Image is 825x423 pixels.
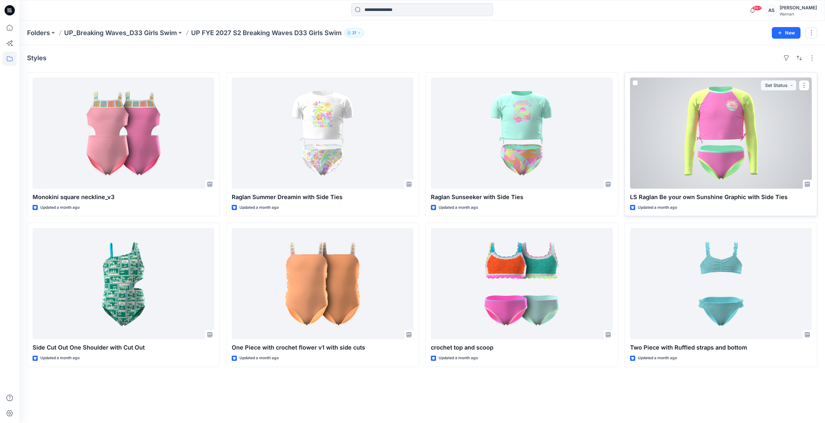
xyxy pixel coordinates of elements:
a: UP_Breaking Waves_D33 Girls Swim [64,28,177,37]
p: Raglan Sunseeker with Side Ties [431,193,613,202]
a: crochet top and scoop [431,228,613,339]
p: Side Cut Out One Shoulder with Cut Out [33,343,214,352]
p: Updated a month ago [638,355,677,361]
p: LS Raglan Be your own Sunshine Graphic with Side Ties [630,193,812,202]
p: Updated a month ago [638,204,677,211]
p: Updated a month ago [239,355,279,361]
div: [PERSON_NAME] [780,4,817,12]
a: LS Raglan Be your own Sunshine Graphic with Side Ties [630,78,812,189]
p: Updated a month ago [439,355,478,361]
button: New [772,27,801,39]
p: Updated a month ago [439,204,478,211]
button: 21 [344,28,364,37]
p: Updated a month ago [239,204,279,211]
div: AS [765,5,777,16]
a: Two Piece with Ruffled straps and bottom [630,228,812,339]
p: Updated a month ago [40,355,80,361]
a: Folders [27,28,50,37]
p: Monokini square neckline_v3 [33,193,214,202]
a: Raglan Sunseeker with Side Ties [431,78,613,189]
p: Two Piece with Ruffled straps and bottom [630,343,812,352]
a: Monokini square neckline_v3 [33,78,214,189]
a: Raglan Summer Dreamin with Side Ties [232,78,413,189]
p: 21 [352,29,356,36]
span: 99+ [752,5,762,11]
a: Side Cut Out One Shoulder with Cut Out [33,228,214,339]
a: One Piece with crochet flower v1 with side cuts [232,228,413,339]
p: Updated a month ago [40,204,80,211]
p: crochet top and scoop [431,343,613,352]
p: Raglan Summer Dreamin with Side Ties [232,193,413,202]
p: UP FYE 2027 S2 Breaking Waves D33 Girls Swim [191,28,342,37]
h4: Styles [27,54,46,62]
p: One Piece with crochet flower v1 with side cuts [232,343,413,352]
div: Walmart [780,12,817,16]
